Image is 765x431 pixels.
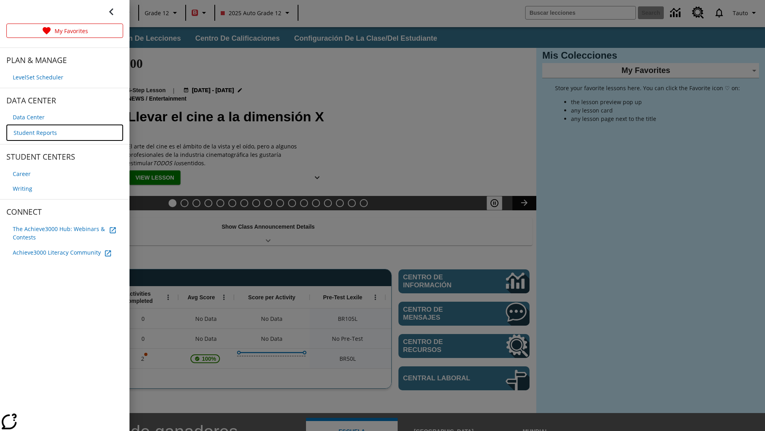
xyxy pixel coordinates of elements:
[6,54,123,67] span: PLAN & MANAGE
[6,181,123,196] a: Writing
[6,245,123,261] a: Achieve3000 Literacy Community
[13,248,101,257] span: Achieve3000 Literacy Community
[6,70,123,85] a: LevelSet Scheduler
[6,24,123,38] a: My Favorites
[13,170,31,178] span: Career
[6,151,123,163] span: STUDENT CENTERS
[6,166,123,181] a: Career
[6,95,123,107] span: DATA CENTER
[13,113,45,121] span: Data Center
[13,184,32,193] span: Writing
[14,129,57,137] span: Student Reports
[13,225,106,241] span: The Achieve3000 Hub: Webinars & Contests
[6,110,123,125] a: Data Center
[6,221,123,245] a: The Achieve3000 Hub: Webinars & Contests
[55,27,88,35] p: My Favorites
[13,73,63,81] span: LevelSet Scheduler
[6,206,123,218] span: CONNECT
[6,125,123,141] a: Student Reports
